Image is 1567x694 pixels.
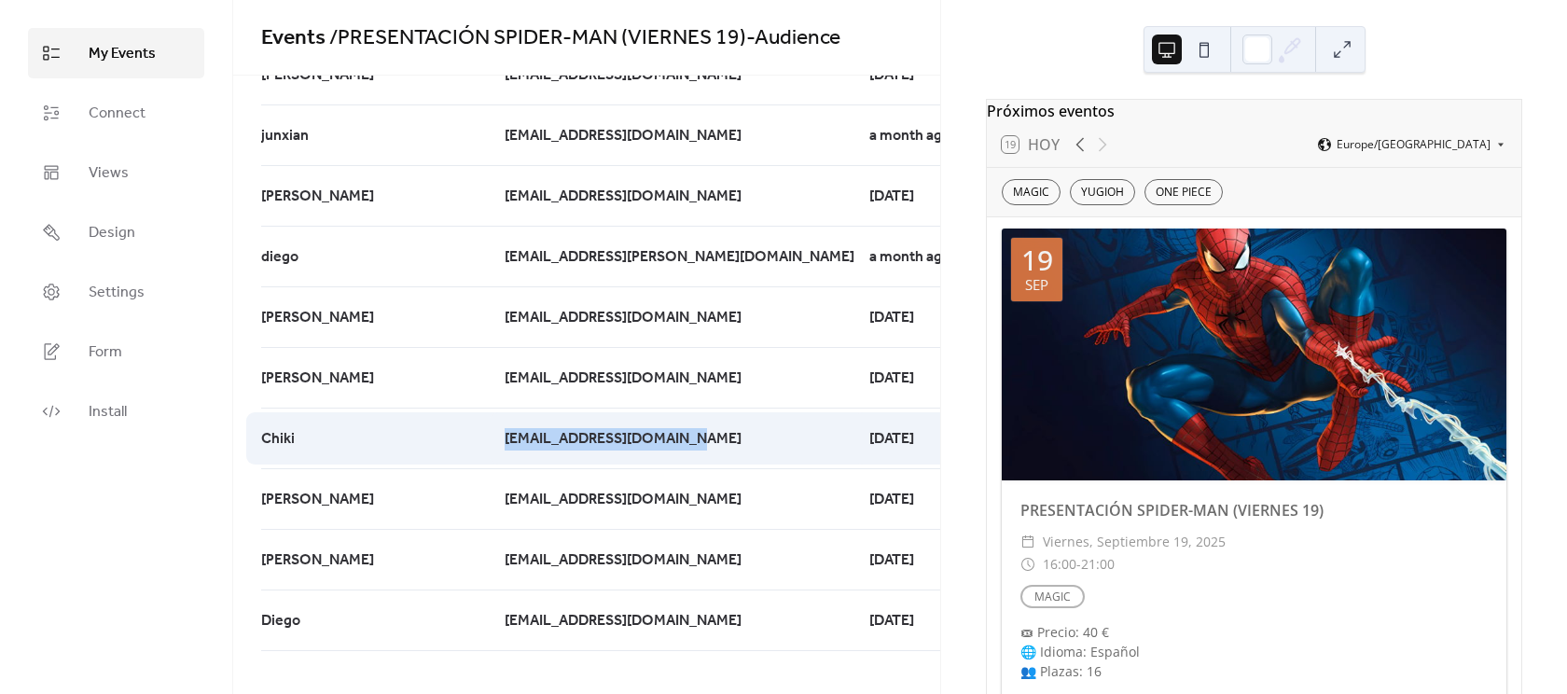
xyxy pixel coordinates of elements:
span: 16:00 [1043,553,1076,576]
span: [EMAIL_ADDRESS][PERSON_NAME][DOMAIN_NAME] [505,246,854,269]
span: [PERSON_NAME] [261,307,374,329]
span: Design [89,222,135,244]
div: ​ [1020,553,1035,576]
span: Install [89,401,127,423]
span: Chiki [261,428,295,451]
div: ONE PIECE [1144,179,1223,205]
span: [EMAIL_ADDRESS][DOMAIN_NAME] [505,549,742,572]
span: [DATE] [869,368,914,390]
div: 19 [1021,246,1053,274]
span: [EMAIL_ADDRESS][DOMAIN_NAME] [505,307,742,329]
span: [DATE] [869,549,914,572]
span: diego [261,246,298,269]
span: / PRESENTACIÓN SPIDER-MAN (VIERNES 19) - Audience [326,18,840,59]
span: [PERSON_NAME] [261,489,374,511]
span: Form [89,341,122,364]
span: a month ago [869,246,950,269]
a: Settings [28,267,204,317]
span: [EMAIL_ADDRESS][DOMAIN_NAME] [505,64,742,87]
div: ​ [1020,531,1035,553]
span: a month ago [869,125,950,147]
span: Views [89,162,129,185]
span: junxian [261,125,309,147]
span: Settings [89,282,145,304]
span: [EMAIL_ADDRESS][DOMAIN_NAME] [505,489,742,511]
span: [EMAIL_ADDRESS][DOMAIN_NAME] [505,186,742,208]
div: YUGIOH [1070,179,1135,205]
a: Views [28,147,204,198]
span: [PERSON_NAME] [261,186,374,208]
span: Connect [89,103,146,125]
span: viernes, septiembre 19, 2025 [1043,531,1226,553]
div: MAGIC [1002,179,1061,205]
span: - [1076,553,1081,576]
a: Design [28,207,204,257]
span: [DATE] [869,428,914,451]
span: 21:00 [1081,553,1115,576]
span: [DATE] [869,186,914,208]
div: PRESENTACIÓN SPIDER-MAN (VIERNES 19) [1002,499,1506,521]
span: [PERSON_NAME] [261,549,374,572]
span: [EMAIL_ADDRESS][DOMAIN_NAME] [505,610,742,632]
a: Install [28,386,204,437]
div: Próximos eventos [987,100,1521,122]
span: Europe/[GEOGRAPHIC_DATA] [1337,139,1491,150]
a: Events [261,18,326,59]
span: [DATE] [869,307,914,329]
span: [EMAIL_ADDRESS][DOMAIN_NAME] [505,125,742,147]
span: [PERSON_NAME] [261,64,374,87]
span: Diego [261,610,300,632]
span: [EMAIL_ADDRESS][DOMAIN_NAME] [505,368,742,390]
a: Form [28,326,204,377]
span: [EMAIL_ADDRESS][DOMAIN_NAME] [505,428,742,451]
span: My Events [89,43,156,65]
span: [DATE] [869,489,914,511]
span: [PERSON_NAME] [261,368,374,390]
a: My Events [28,28,204,78]
div: sep [1025,278,1048,292]
span: [DATE] [869,610,914,632]
a: Connect [28,88,204,138]
span: [DATE] [869,64,914,87]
